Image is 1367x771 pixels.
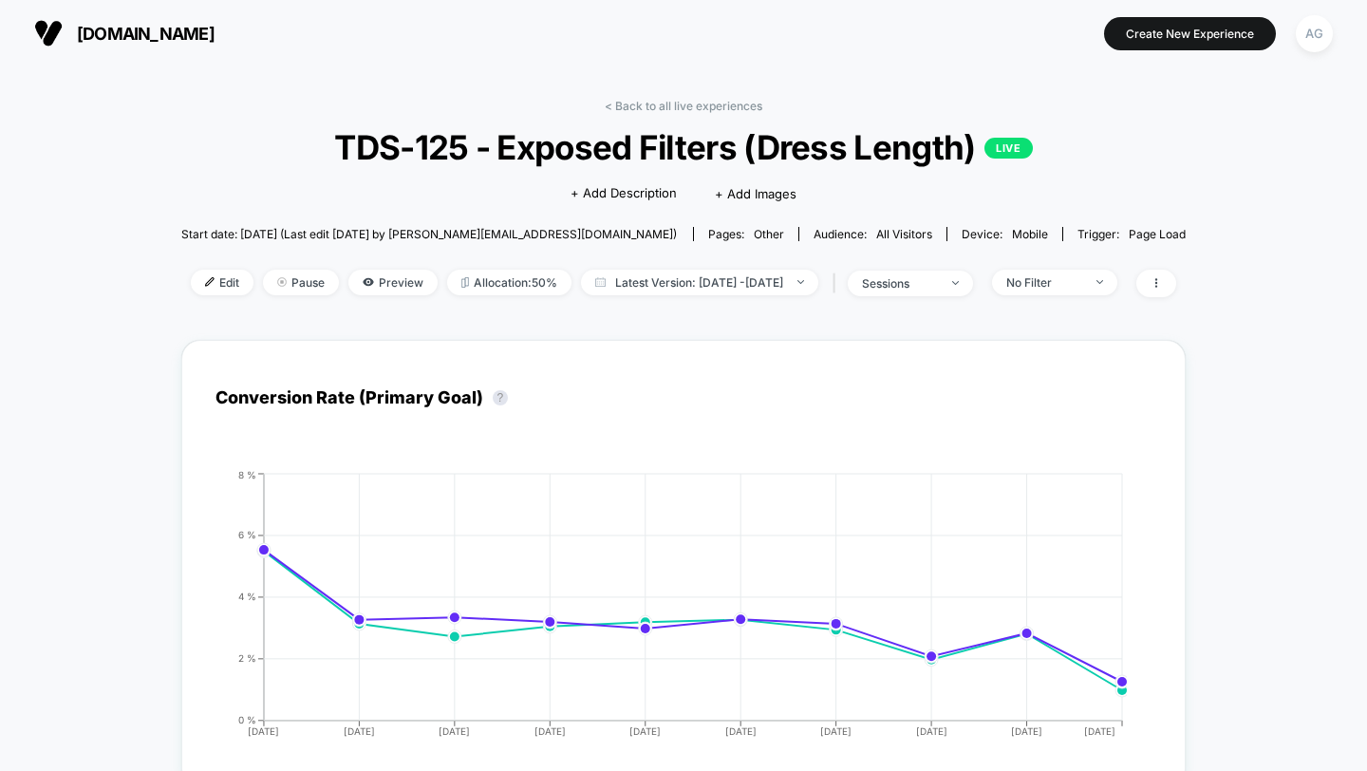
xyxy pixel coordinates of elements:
[34,19,63,47] img: Visually logo
[28,18,220,48] button: [DOMAIN_NAME]
[862,276,938,291] div: sessions
[1096,280,1103,284] img: end
[447,270,571,295] span: Allocation: 50%
[263,270,339,295] span: Pause
[754,227,784,241] span: other
[461,277,469,288] img: rebalance
[197,469,1133,754] div: CONVERSION_RATE
[493,390,508,405] button: ?
[952,281,959,285] img: end
[215,387,517,407] div: Conversion Rate (Primary Goal)
[238,591,256,602] tspan: 4 %
[820,725,852,737] tspan: [DATE]
[534,725,566,737] tspan: [DATE]
[581,270,818,295] span: Latest Version: [DATE] - [DATE]
[248,725,279,737] tspan: [DATE]
[571,184,677,203] span: + Add Description
[984,138,1032,159] p: LIVE
[828,270,848,297] span: |
[876,227,932,241] span: All Visitors
[238,468,256,480] tspan: 8 %
[344,725,375,737] tspan: [DATE]
[1290,14,1339,53] button: AG
[232,127,1136,167] span: TDS-125 - Exposed Filters (Dress Length)
[725,725,757,737] tspan: [DATE]
[1104,17,1276,50] button: Create New Experience
[205,277,215,287] img: edit
[1011,725,1042,737] tspan: [DATE]
[946,227,1062,241] span: Device:
[238,529,256,540] tspan: 6 %
[348,270,438,295] span: Preview
[181,227,677,241] span: Start date: [DATE] (Last edit [DATE] by [PERSON_NAME][EMAIL_ADDRESS][DOMAIN_NAME])
[595,277,606,287] img: calendar
[1296,15,1333,52] div: AG
[916,725,947,737] tspan: [DATE]
[77,24,215,44] span: [DOMAIN_NAME]
[1129,227,1186,241] span: Page Load
[277,277,287,287] img: end
[439,725,470,737] tspan: [DATE]
[1012,227,1048,241] span: mobile
[708,227,784,241] div: Pages:
[1077,227,1186,241] div: Trigger:
[1006,275,1082,290] div: No Filter
[238,714,256,725] tspan: 0 %
[191,270,253,295] span: Edit
[814,227,932,241] div: Audience:
[629,725,661,737] tspan: [DATE]
[605,99,762,113] a: < Back to all live experiences
[238,652,256,664] tspan: 2 %
[797,280,804,284] img: end
[1084,725,1115,737] tspan: [DATE]
[715,186,796,201] span: + Add Images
